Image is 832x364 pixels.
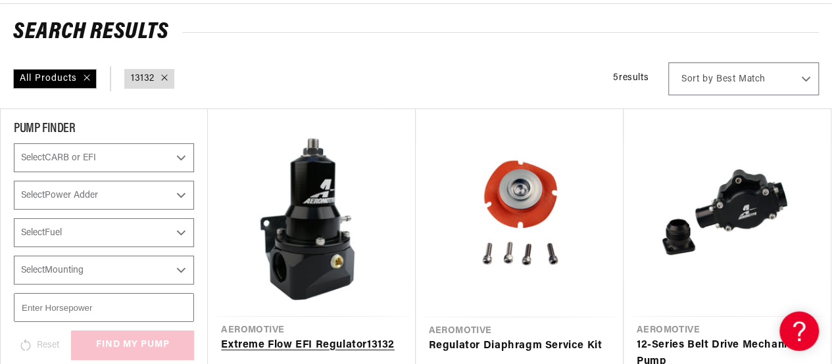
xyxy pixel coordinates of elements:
select: Sort by [668,62,819,95]
select: Mounting [14,256,194,284]
span: Sort by [681,73,713,86]
span: 5 results [613,73,648,83]
input: Enter Horsepower [14,293,194,322]
h2: Search Results [13,22,819,43]
a: 13132 [131,72,155,86]
select: Fuel [14,218,194,247]
a: Regulator Diaphragm Service Kit [429,338,610,355]
select: Power Adder [14,181,194,210]
span: PUMP FINDER [14,122,76,135]
select: CARB or EFI [14,143,194,172]
div: All Products [13,69,97,89]
a: Extreme Flow EFI Regulator13132 [221,337,402,354]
